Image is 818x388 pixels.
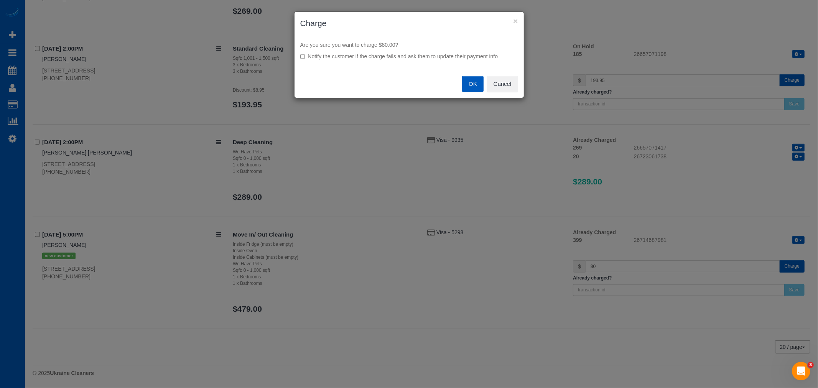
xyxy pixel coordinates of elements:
div: Are you sure you want to charge $80.00? [295,35,524,70]
button: OK [462,76,484,92]
span: 3 [808,362,814,368]
button: Cancel [487,76,518,92]
h3: Charge [300,18,518,29]
button: × [513,17,518,25]
input: Notify the customer if the charge fails and ask them to update their payment info [300,54,305,59]
label: Notify the customer if the charge fails and ask them to update their payment info [300,53,518,60]
iframe: Intercom live chat [792,362,810,380]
